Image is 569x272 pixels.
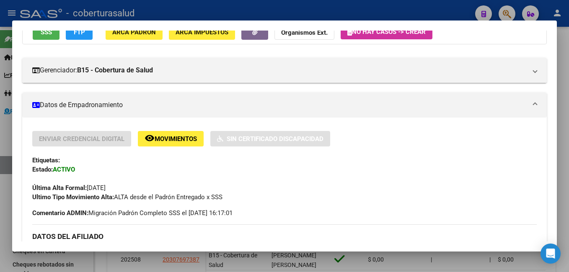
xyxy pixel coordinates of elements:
[138,131,204,146] button: Movimientos
[41,28,52,36] span: SSS
[227,135,323,143] span: Sin Certificado Discapacidad
[112,28,156,36] span: ARCA Padrón
[32,184,87,192] strong: Última Alta Formal:
[22,58,547,83] mat-expansion-panel-header: Gerenciador:B15 - Cobertura de Salud
[210,131,330,146] button: Sin Certificado Discapacidad
[66,24,93,40] button: FTP
[53,166,75,173] strong: ACTIVO
[77,65,153,75] strong: B15 - Cobertura de Salud
[145,133,155,143] mat-icon: remove_red_eye
[32,131,131,146] button: Enviar Credencial Digital
[32,193,222,201] span: ALTA desde el Padrón Entregado x SSS
[32,166,53,173] strong: Estado:
[106,24,163,40] button: ARCA Padrón
[281,29,328,36] strong: Organismos Ext.
[32,100,527,110] mat-panel-title: Datos de Empadronamiento
[32,184,106,192] span: [DATE]
[22,92,547,118] mat-expansion-panel-header: Datos de Empadronamiento
[33,24,59,40] button: SSS
[541,244,561,264] div: Open Intercom Messenger
[169,24,235,40] button: ARCA Impuestos
[155,135,197,143] span: Movimientos
[347,28,426,36] span: No hay casos -> Crear
[176,28,228,36] span: ARCA Impuestos
[32,65,527,75] mat-panel-title: Gerenciador:
[74,28,85,36] span: FTP
[274,24,334,40] button: Organismos Ext.
[39,135,124,143] span: Enviar Credencial Digital
[32,209,88,217] strong: Comentario ADMIN:
[32,208,233,218] span: Migración Padrón Completo SSS el [DATE] 16:17:01
[32,232,537,241] h3: DATOS DEL AFILIADO
[32,193,114,201] strong: Ultimo Tipo Movimiento Alta:
[341,24,432,39] button: No hay casos -> Crear
[32,157,60,164] strong: Etiquetas:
